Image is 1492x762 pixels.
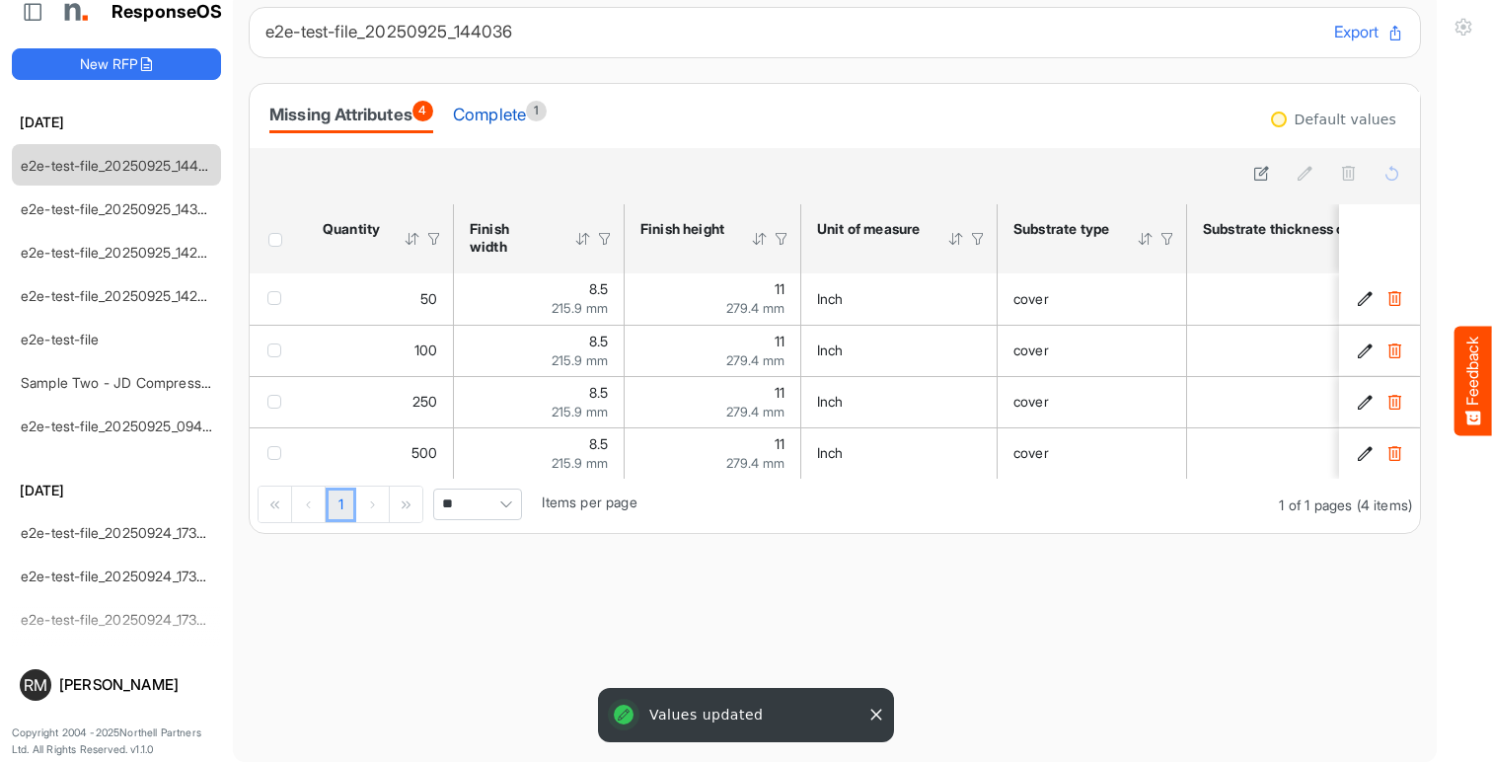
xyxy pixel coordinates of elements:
td: cover is template cell Column Header httpsnorthellcomontologiesmapping-rulesmaterialhassubstratem... [998,325,1187,376]
span: 11 [775,435,784,452]
td: cover is template cell Column Header httpsnorthellcomontologiesmapping-rulesmaterialhassubstratem... [998,427,1187,479]
span: 1 [526,101,547,121]
td: Inch is template cell Column Header httpsnorthellcomontologiesmapping-rulesmeasurementhasunitofme... [801,427,998,479]
div: Missing Attributes [269,101,433,128]
span: cover [1013,393,1049,410]
span: 11 [775,384,784,401]
div: Unit of measure [817,220,922,238]
div: Pager Container [250,479,1420,533]
span: 8.5 [589,384,608,401]
td: 11 is template cell Column Header httpsnorthellcomontologiesmapping-rulesmeasurementhasfinishsize... [625,325,801,376]
td: 9b25cd08-0213-4211-9a46-de2146ebcd8b is template cell Column Header [1339,376,1424,427]
td: a042fe5c-cfde-4b3b-9e7d-c3adc3015a36 is template cell Column Header [1339,325,1424,376]
td: 80 is template cell Column Header httpsnorthellcomontologiesmapping-rulesmaterialhasmaterialthick... [1187,376,1480,427]
button: Feedback [1455,327,1492,436]
div: Finish width [470,220,549,256]
td: 11 is template cell Column Header httpsnorthellcomontologiesmapping-rulesmeasurementhasfinishsize... [625,427,801,479]
span: 279.4 mm [726,352,784,368]
div: Filter Icon [969,230,987,248]
div: Go to previous page [292,487,326,522]
span: 11 [775,280,784,297]
td: 11 is template cell Column Header httpsnorthellcomontologiesmapping-rulesmeasurementhasfinishsize... [625,273,801,325]
th: Header checkbox [250,204,307,273]
td: 100 is template cell Column Header httpsnorthellcomontologiesmapping-rulesorderhasquantity [307,325,454,376]
span: RM [24,677,47,693]
a: e2e-test-file [21,331,99,347]
td: Inch is template cell Column Header httpsnorthellcomontologiesmapping-rulesmeasurementhasunitofme... [801,325,998,376]
span: 8.5 [589,333,608,349]
td: 250 is template cell Column Header httpsnorthellcomontologiesmapping-rulesorderhasquantity [307,376,454,427]
td: Inch is template cell Column Header httpsnorthellcomontologiesmapping-rulesmeasurementhasunitofme... [801,273,998,325]
td: 80 is template cell Column Header httpsnorthellcomontologiesmapping-rulesmaterialhasmaterialthick... [1187,273,1480,325]
td: 8.5 is template cell Column Header httpsnorthellcomontologiesmapping-rulesmeasurementhasfinishsiz... [454,325,625,376]
button: Edit [1355,341,1375,360]
h6: e2e-test-file_20250925_144036 [265,24,1318,40]
span: Items per page [542,494,636,510]
td: cover is template cell Column Header httpsnorthellcomontologiesmapping-rulesmaterialhassubstratem... [998,273,1187,325]
h6: [DATE] [12,480,221,501]
div: Default values [1295,113,1396,126]
div: Values updated [602,692,890,738]
td: 8.5 is template cell Column Header httpsnorthellcomontologiesmapping-rulesmeasurementhasfinishsiz... [454,427,625,479]
p: Copyright 2004 - 2025 Northell Partners Ltd. All Rights Reserved. v 1.1.0 [12,724,221,759]
span: 100 [414,342,437,358]
button: Edit [1355,443,1375,463]
button: New RFP [12,48,221,80]
a: e2e-test-file_20250925_142434 [21,287,224,304]
td: c2a8ca08-a333-44eb-921b-6598b7ddfa5a is template cell Column Header [1339,273,1424,325]
td: f537e5b4-c9e6-49fd-a99a-e873d1f23669 is template cell Column Header [1339,427,1424,479]
a: e2e-test-file_20250924_173550 [21,568,222,584]
h6: [DATE] [12,112,221,133]
td: checkbox [250,273,307,325]
td: 8.5 is template cell Column Header httpsnorthellcomontologiesmapping-rulesmeasurementhasfinishsiz... [454,376,625,427]
div: Substrate type [1013,220,1111,238]
span: cover [1013,444,1049,461]
td: cover is template cell Column Header httpsnorthellcomontologiesmapping-rulesmaterialhassubstratem... [998,376,1187,427]
span: cover [1013,342,1049,358]
td: checkbox [250,325,307,376]
span: Inch [817,342,844,358]
button: Delete [1384,392,1404,412]
a: e2e-test-file_20250925_094054 [21,418,229,434]
div: Substrate thickness or weight [1203,220,1404,238]
div: Go to last page [390,487,422,522]
td: 50 is template cell Column Header httpsnorthellcomontologiesmapping-rulesorderhasquantity [307,273,454,325]
span: Inch [817,290,844,307]
span: 215.9 mm [552,455,608,471]
span: Pagerdropdown [433,489,522,520]
span: 215.9 mm [552,352,608,368]
button: Export [1334,20,1404,45]
span: Inch [817,444,844,461]
button: Edit [1355,392,1375,412]
span: cover [1013,290,1049,307]
a: Sample Two - JD Compressed 2 [21,374,230,391]
h1: ResponseOS [112,2,223,23]
td: checkbox [250,376,307,427]
div: Go to first page [259,487,292,522]
a: e2e-test-file_20250925_143615 [21,200,219,217]
td: 500 is template cell Column Header httpsnorthellcomontologiesmapping-rulesorderhasquantity [307,427,454,479]
span: 279.4 mm [726,404,784,419]
div: Finish height [640,220,725,238]
a: e2e-test-file_20250925_142812 [21,244,219,261]
button: Delete [1384,341,1404,360]
button: Edit [1355,289,1375,309]
a: e2e-test-file_20250924_173651 [21,524,218,541]
span: (4 items) [1357,496,1412,513]
td: checkbox [250,427,307,479]
div: Go to next page [356,487,390,522]
a: e2e-test-file_20250925_144036 [21,157,224,174]
span: 279.4 mm [726,300,784,316]
span: 4 [412,101,433,121]
div: Filter Icon [773,230,790,248]
div: Filter Icon [1158,230,1176,248]
a: Page 1 of 1 Pages [326,488,356,523]
td: Inch is template cell Column Header httpsnorthellcomontologiesmapping-rulesmeasurementhasunitofme... [801,376,998,427]
div: Filter Icon [425,230,443,248]
div: Quantity [323,220,378,238]
span: 215.9 mm [552,300,608,316]
span: 215.9 mm [552,404,608,419]
td: 80 is template cell Column Header httpsnorthellcomontologiesmapping-rulesmaterialhasmaterialthick... [1187,325,1480,376]
span: 500 [411,444,437,461]
td: 11 is template cell Column Header httpsnorthellcomontologiesmapping-rulesmeasurementhasfinishsize... [625,376,801,427]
